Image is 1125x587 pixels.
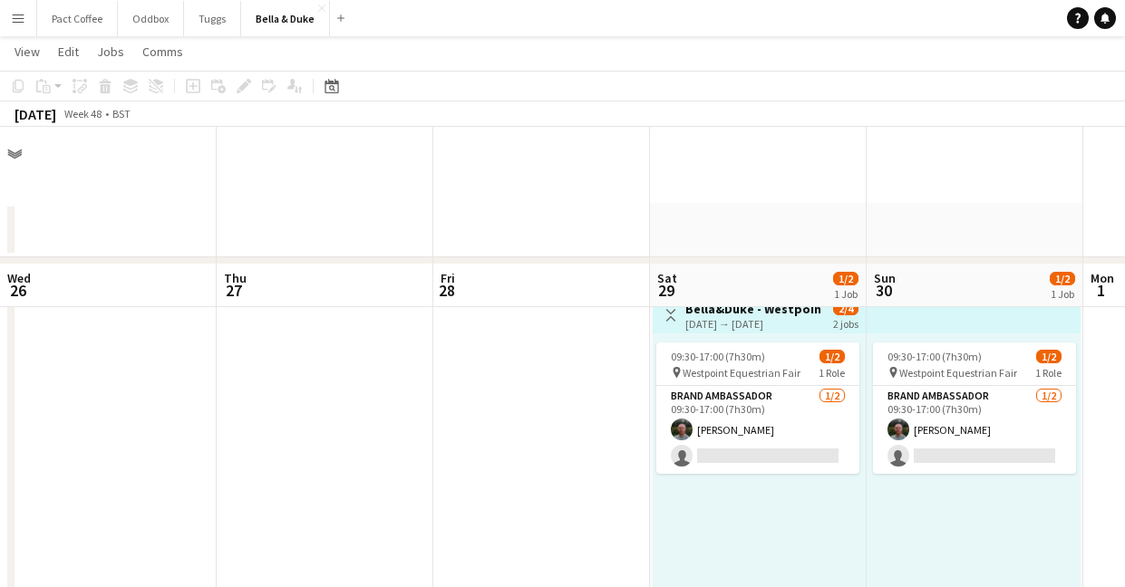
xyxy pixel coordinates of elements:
[871,280,896,301] span: 30
[657,270,677,286] span: Sat
[1050,272,1075,285] span: 1/2
[685,317,820,331] div: [DATE] → [DATE]
[1091,270,1114,286] span: Mon
[899,366,1017,380] span: Westpoint Equestrian Fair
[118,1,184,36] button: Oddbox
[438,280,455,301] span: 28
[874,270,896,286] span: Sun
[833,302,858,315] span: 2/4
[1051,287,1074,301] div: 1 Job
[15,105,56,123] div: [DATE]
[221,280,247,301] span: 27
[819,366,845,380] span: 1 Role
[656,342,859,474] app-job-card: 09:30-17:00 (7h30m)1/2 Westpoint Equestrian Fair1 RoleBrand Ambassador1/209:30-17:00 (7h30m)[PERS...
[887,350,982,363] span: 09:30-17:00 (7h30m)
[241,1,330,36] button: Bella & Duke
[112,107,131,120] div: BST
[60,107,105,120] span: Week 48
[224,270,247,286] span: Thu
[37,1,118,36] button: Pact Coffee
[97,43,124,60] span: Jobs
[833,315,858,331] div: 2 jobs
[51,40,86,63] a: Edit
[58,43,79,60] span: Edit
[655,280,677,301] span: 29
[142,43,183,60] span: Comms
[1088,280,1114,301] span: 1
[820,350,845,363] span: 1/2
[15,43,40,60] span: View
[873,386,1076,474] app-card-role: Brand Ambassador1/209:30-17:00 (7h30m)[PERSON_NAME]
[29,263,72,281] div: Events
[873,342,1076,474] app-job-card: 09:30-17:00 (7h30m)1/2 Westpoint Equestrian Fair1 RoleBrand Ambassador1/209:30-17:00 (7h30m)[PERS...
[1036,350,1062,363] span: 1/2
[7,270,31,286] span: Wed
[90,40,131,63] a: Jobs
[683,366,800,380] span: Westpoint Equestrian Fair
[685,301,820,317] h3: Bella&Duke - Westpoint Equestrian Fair
[671,350,765,363] span: 09:30-17:00 (7h30m)
[135,40,190,63] a: Comms
[184,1,241,36] button: Tuggs
[834,287,858,301] div: 1 Job
[1035,366,1062,380] span: 1 Role
[833,272,858,285] span: 1/2
[441,270,455,286] span: Fri
[5,280,31,301] span: 26
[656,386,859,474] app-card-role: Brand Ambassador1/209:30-17:00 (7h30m)[PERSON_NAME]
[7,40,47,63] a: View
